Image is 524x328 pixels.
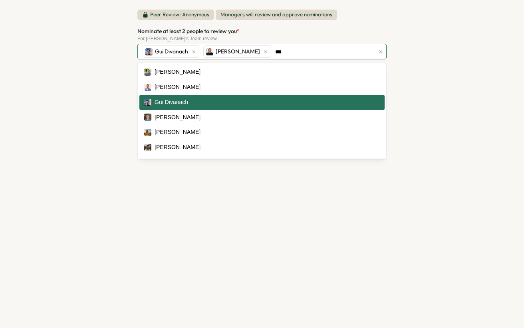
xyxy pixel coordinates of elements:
img: Huck Dorn [144,114,151,121]
span: Gui Divanach [155,47,188,56]
span: Managers will review and approve nominations [216,10,337,20]
img: Gui Divanach [145,48,153,55]
div: [PERSON_NAME] [155,128,200,137]
img: Gui Divanach [144,99,151,106]
span: [PERSON_NAME] [216,47,260,56]
img: Mohammad Al-Attiyeh [144,129,151,136]
div: [PERSON_NAME] [155,143,200,152]
img: Edgar Perez [144,159,151,166]
img: Tom Bence [206,48,213,55]
div: [PERSON_NAME] [155,113,200,122]
span: Nominate at least 2 people to review you [137,27,237,35]
img: Raghavendra Pai [144,84,151,91]
img: Mugdha Thakur [144,69,151,76]
div: For [PERSON_NAME]'s Team review [137,36,387,41]
div: Gui Divanach [155,98,188,107]
div: [PERSON_NAME] [155,68,200,77]
p: Peer Review: Anonymous [150,11,209,18]
div: [PERSON_NAME] [155,83,200,92]
img: Larry Madrid [144,144,151,151]
div: [PERSON_NAME] [155,158,200,167]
